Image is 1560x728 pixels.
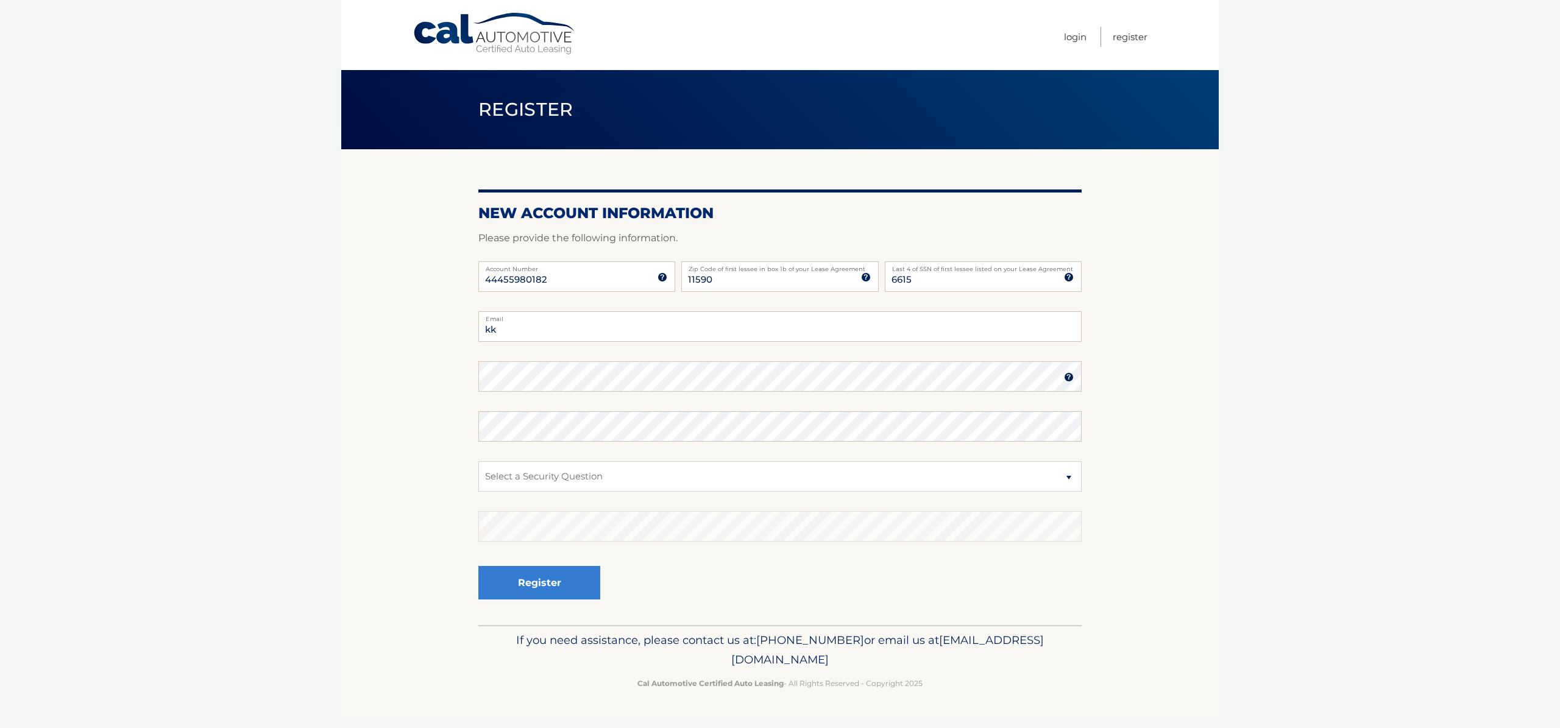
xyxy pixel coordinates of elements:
input: Account Number [478,261,675,292]
label: Zip Code of first lessee in box 1b of your Lease Agreement [681,261,878,271]
span: [PHONE_NUMBER] [756,633,864,647]
input: Email [478,311,1082,342]
p: If you need assistance, please contact us at: or email us at [486,631,1074,670]
label: Account Number [478,261,675,271]
p: - All Rights Reserved - Copyright 2025 [486,677,1074,690]
input: Zip Code [681,261,878,292]
img: tooltip.svg [1064,272,1074,282]
span: Register [478,98,573,121]
strong: Cal Automotive Certified Auto Leasing [637,679,784,688]
button: Register [478,566,600,599]
a: Register [1113,27,1147,47]
label: Email [478,311,1082,321]
img: tooltip.svg [658,272,667,282]
p: Please provide the following information. [478,230,1082,247]
h2: New Account Information [478,204,1082,222]
img: tooltip.svg [1064,372,1074,382]
a: Cal Automotive [413,12,577,55]
img: tooltip.svg [861,272,871,282]
a: Login [1064,27,1087,47]
input: SSN or EIN (last 4 digits only) [885,261,1082,292]
span: [EMAIL_ADDRESS][DOMAIN_NAME] [731,633,1044,666]
label: Last 4 of SSN of first lessee listed on your Lease Agreement [885,261,1082,271]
